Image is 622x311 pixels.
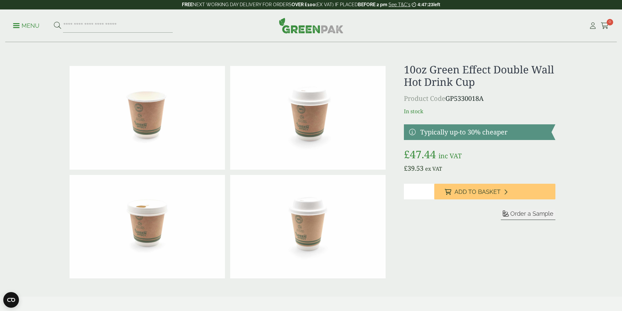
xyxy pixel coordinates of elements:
[433,2,440,7] span: left
[434,184,555,199] button: Add to Basket
[404,147,436,161] bdi: 47.44
[404,63,555,88] h1: 10oz Green Effect Double Wall Hot Drink Cup
[607,19,613,25] span: 0
[279,18,343,33] img: GreenPak Supplies
[439,151,462,160] span: inc VAT
[389,2,410,7] a: See T&C's
[510,210,553,217] span: Order a Sample
[292,2,315,7] strong: OVER £100
[13,22,40,28] a: Menu
[3,292,19,308] button: Open CMP widget
[404,164,407,173] span: £
[404,94,445,103] span: Product Code
[404,147,410,161] span: £
[404,164,423,173] bdi: 39.53
[601,21,609,31] a: 0
[404,107,555,115] p: In stock
[230,66,386,170] img: 5330018A 10oz Green Effect Double Wall Hot Drink Paper Cup 285ml With Bagasse Sip Lid
[455,188,501,195] span: Add to Basket
[418,2,433,7] span: 4:47:23
[404,94,555,103] p: GP5330018A
[501,210,555,220] button: Order a Sample
[70,66,225,170] img: 5330018A 10oz Green Effect Double Wall Hot Drink Cup 285ml
[601,23,609,29] i: Cart
[13,22,40,30] p: Menu
[589,23,597,29] i: My Account
[182,2,193,7] strong: FREE
[230,175,386,279] img: 5330018A 10oz Green Effect Double Wall Hot Drink Cup 285ml With Bagasse Sip Lid V2
[70,175,225,279] img: 5330018A 10oz Green Effect Double Wall Hot Drink Cup 285ml With Green Effect Sip Lid
[358,2,387,7] strong: BEFORE 2 pm
[425,165,442,172] span: ex VAT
